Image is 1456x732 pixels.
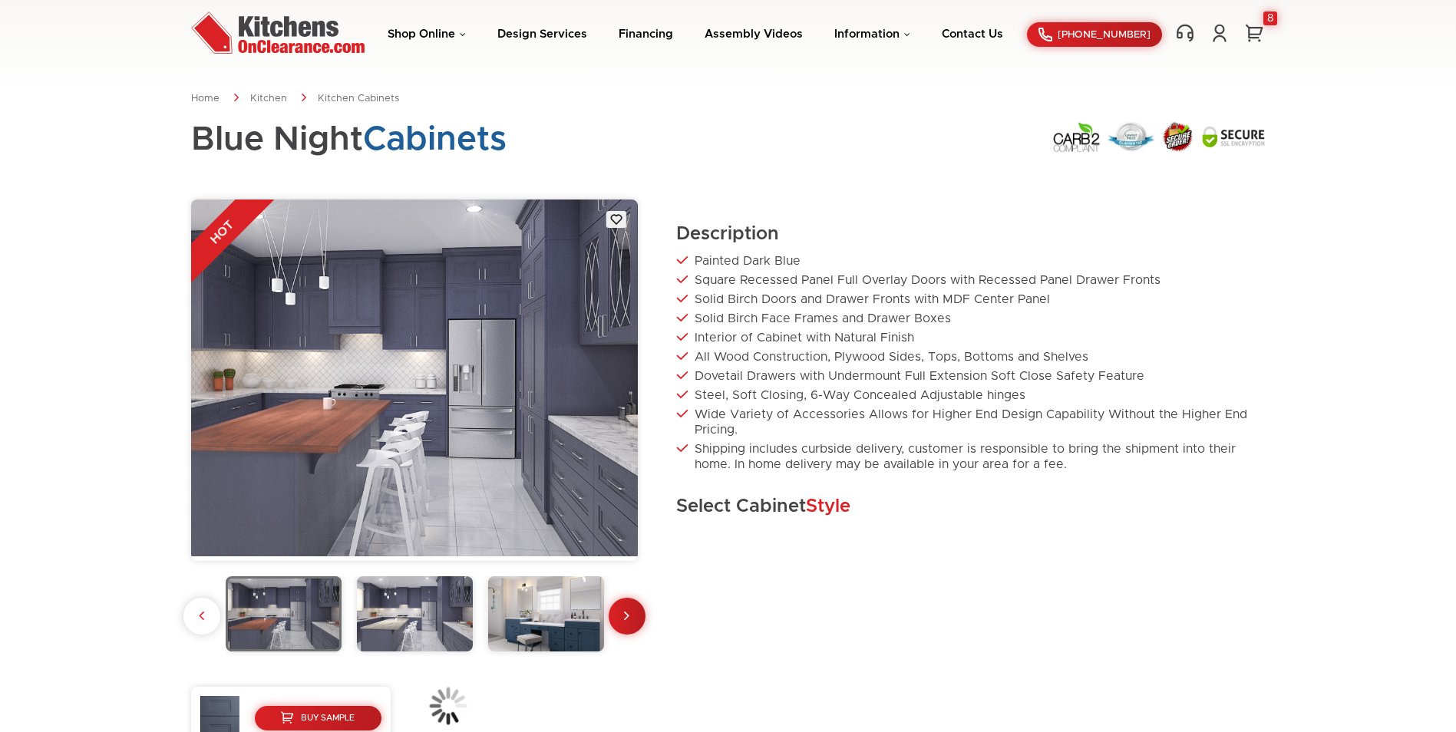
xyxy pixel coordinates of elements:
h2: Description [676,223,1266,246]
a: Financing [619,28,673,40]
a: Information [834,28,910,40]
li: Steel, Soft Closing, 6-Way Concealed Adjustable hinges [676,387,1266,403]
a: Shop Online [388,28,466,40]
li: Shipping includes curbside delivery, customer is responsible to bring the shipment into their hom... [676,441,1266,472]
img: Secure Order [1161,121,1194,152]
span: [PHONE_NUMBER] [1058,30,1151,40]
img: 1673522188-1_gallery_bn_1.jpg [226,576,342,651]
li: Interior of Cabinet with Natural Finish [676,330,1266,345]
li: All Wood Construction, Plywood Sides, Tops, Bottoms and Shelves [676,349,1266,364]
span: Cabinets [363,123,507,157]
a: [PHONE_NUMBER] [1027,22,1162,47]
a: Kitchen Cabinets [318,94,399,104]
img: gallery_36_5681_11819_BNT_1.3.jpg [488,576,604,651]
li: Wide Variety of Accessories Allows for Higher End Design Capability Without the Higher End Pricing. [676,407,1266,437]
a: Kitchen [250,94,287,104]
div: HOT [157,168,286,296]
img: 1673522188-1_gallery_bn_1.jpg [191,199,638,557]
img: 1673522188-3_gallery_bn_2.jpg [357,576,473,651]
span: Buy Sample [301,714,355,722]
li: Dovetail Drawers with Undermount Full Extension Soft Close Safety Feature [676,368,1266,384]
div: 8 [1263,12,1277,25]
h2: Select Cabinet [676,495,1266,518]
img: Kitchens On Clearance [191,12,365,54]
img: Carb2 Compliant [1052,121,1101,153]
li: Solid Birch Face Frames and Drawer Boxes [676,311,1266,326]
a: Home [191,94,220,104]
li: Solid Birch Doors and Drawer Fronts with MDF Center Panel [676,292,1266,307]
a: Assembly Videos [705,28,803,40]
h1: Blue Night [191,121,507,158]
a: 8 [1243,23,1266,43]
img: Lowest Price Guarantee [1108,122,1154,152]
span: Style [806,497,850,516]
a: Contact Us [942,28,1003,40]
li: Square Recessed Panel Full Overlay Doors with Recessed Panel Drawer Fronts [676,272,1266,288]
a: Design Services [497,28,587,40]
img: Secure SSL Encyption [1201,125,1266,148]
li: Painted Dark Blue [676,253,1266,269]
a: Buy Sample [255,706,381,730]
